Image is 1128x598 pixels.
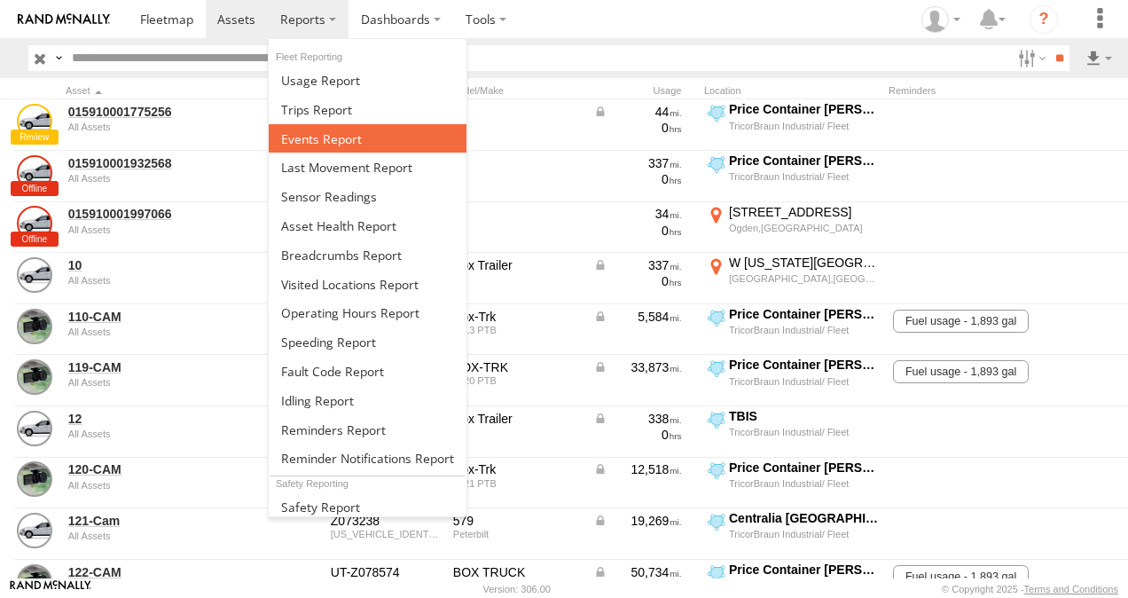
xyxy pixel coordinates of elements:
div: Data from Vehicle CANbus [593,411,682,427]
div: undefined [68,122,240,132]
div: 337 [593,155,682,171]
label: Click to View Current Location [704,357,881,405]
a: Full Events Report [269,124,466,153]
div: undefined [68,377,240,388]
div: W [US_STATE][GEOGRAPHIC_DATA] [729,255,879,271]
a: 122-CAM [68,564,240,580]
a: Last Movement Report [269,153,466,182]
a: 015910001997066 [68,206,240,222]
div: 0 [593,223,682,239]
div: [STREET_ADDRESS] [729,204,879,220]
a: 121-Cam [68,513,240,529]
div: Data from Vehicle CANbus [593,513,682,529]
a: View Asset Details [17,309,52,344]
a: 110-CAM [68,309,240,325]
label: Click to View Current Location [704,101,881,149]
a: Safety Report [269,492,466,522]
a: 12 [68,411,240,427]
div: Price Container [PERSON_NAME] [729,306,879,322]
div: Box Trailer [453,411,581,427]
div: Price Container [PERSON_NAME] [729,101,879,117]
a: 015910001932568 [68,155,240,171]
label: Click to View Current Location [704,460,881,508]
div: Data from Vehicle CANbus [593,359,682,375]
a: Terms and Conditions [1024,584,1118,594]
div: TricorBraun Industrial/ Fleet [729,375,879,388]
label: Click to View Current Location [704,153,881,201]
img: rand-logo.svg [18,13,110,26]
div: Centralia [GEOGRAPHIC_DATA] [729,510,879,526]
a: 10 [68,257,240,273]
div: Data from Vehicle CANbus [593,461,682,477]
div: 0 [593,427,682,443]
label: Search Filter Options [1011,45,1049,71]
a: View Asset Details [17,155,52,191]
a: Service Reminder Notifications Report [269,445,466,474]
div: Heidi Drysdale [915,6,967,33]
a: 015910001775256 [68,104,240,120]
div: Z073238 [331,513,441,529]
div: BOX TRUCK [453,564,581,580]
label: Click to View Current Location [704,306,881,354]
i: ? [1030,5,1058,34]
div: 34 [593,206,682,222]
a: 120-CAM [68,461,240,477]
a: Trips Report [269,95,466,124]
div: 2020 PTB [453,375,581,386]
div: undefined [68,429,240,439]
label: Click to View Current Location [704,204,881,252]
span: Fuel usage - 1,893 gal [893,565,1029,588]
div: 0 [593,273,682,289]
div: undefined [68,224,240,235]
a: Fleet Speed Report [269,327,466,357]
div: Click to Sort [66,84,243,97]
a: View Asset Details [17,513,52,548]
div: undefined [68,173,240,184]
div: Version: 306.00 [483,584,551,594]
a: Visit our Website [10,580,91,598]
a: Breadcrumbs Report [269,240,466,270]
div: TricorBraun Industrial/ Fleet [729,477,879,490]
div: Box-Trk [453,309,581,325]
div: undefined [68,480,240,491]
div: TricorBraun Industrial/ Fleet [729,170,879,183]
div: 1XPBDP9X6LD630168 [331,529,441,539]
span: Fuel usage - 1,893 gal [893,310,1029,333]
a: View Asset Details [17,104,52,139]
div: Box Trailer [453,257,581,273]
div: TricorBraun Industrial/ Fleet [729,324,879,336]
div: [GEOGRAPHIC_DATA],[GEOGRAPHIC_DATA] [729,272,879,285]
a: Asset Health Report [269,211,466,240]
div: Price Container [PERSON_NAME] [729,357,879,373]
a: Reminders Report [269,415,466,445]
a: Idling Report [269,386,466,415]
div: Price Container [PERSON_NAME] [729,460,879,476]
a: View Asset Details [17,257,52,293]
div: 579 [453,513,581,529]
div: Location [704,84,881,97]
div: Usage [591,84,697,97]
div: Box-Trk [453,461,581,477]
div: UT-Z078574 [331,564,441,580]
a: Fault Code Report [269,357,466,386]
div: Data from Vehicle CANbus [593,564,682,580]
div: Ogden,[GEOGRAPHIC_DATA] [729,222,879,234]
div: Peterbilt [453,529,581,539]
a: Asset Operating Hours Report [269,298,466,327]
div: 0 [593,171,682,187]
div: TricorBraun Industrial/ Fleet [729,528,879,540]
div: undefined [68,327,240,337]
div: Data from Vehicle CANbus [593,257,682,273]
a: View Asset Details [17,461,52,497]
div: © Copyright 2025 - [942,584,1118,594]
div: TricorBraun Industrial/ Fleet [729,426,879,438]
div: Price Container [PERSON_NAME] [729,153,879,169]
label: Export results as... [1084,45,1114,71]
span: Fuel usage - 1,893 gal [893,360,1029,383]
label: Click to View Current Location [704,255,881,303]
label: Click to View Current Location [704,408,881,456]
a: Sensor Readings [269,182,466,211]
label: Click to View Current Location [704,510,881,558]
div: undefined [68,275,240,286]
a: View Asset Details [17,359,52,395]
